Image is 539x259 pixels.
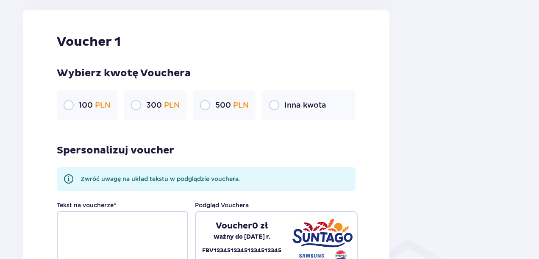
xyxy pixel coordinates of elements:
[164,100,180,109] span: PLN
[214,231,270,242] p: ważny do [DATE] r.
[216,220,268,231] p: Voucher 0 zł
[202,246,281,256] p: FBV12345123451234512345
[284,100,326,110] p: Inna kwota
[215,100,249,110] p: 500
[195,201,249,209] p: Podgląd Vouchera
[79,100,111,110] p: 100
[57,67,356,80] p: Wybierz kwotę Vouchera
[57,201,116,209] label: Tekst na voucherze *
[81,175,240,183] p: Zwróć uwagę na układ tekstu w podglądzie vouchera.
[146,100,180,110] p: 300
[233,100,249,109] span: PLN
[57,34,121,50] p: Voucher 1
[57,144,174,157] p: Spersonalizuj voucher
[95,100,111,109] span: PLN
